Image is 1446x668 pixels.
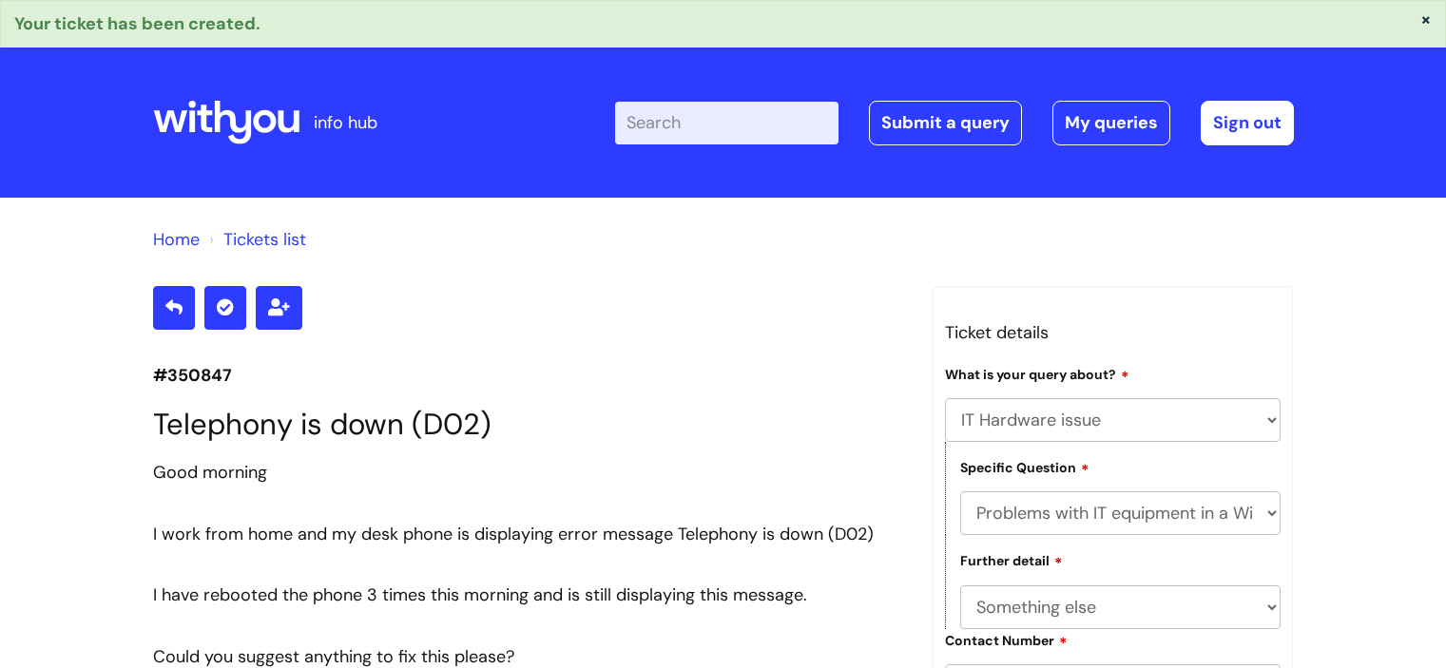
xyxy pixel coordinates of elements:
[960,550,1063,569] label: Further detail
[1420,10,1432,28] button: ×
[153,360,904,391] p: #350847
[615,101,1294,144] div: | -
[153,580,904,610] div: I have rebooted the phone 3 times this morning and is still displaying this message.
[153,228,200,251] a: Home
[1201,101,1294,144] a: Sign out
[153,457,904,487] div: Good morning
[153,407,904,442] h1: Telephony is down (D02)
[153,519,904,549] div: I work from home and my desk phone is displaying error message Telephony is down (D02)
[869,101,1022,144] a: Submit a query
[945,630,1068,649] label: Contact Number
[223,228,306,251] a: Tickets list
[615,102,839,143] input: Search
[1052,101,1170,144] a: My queries
[945,364,1129,383] label: What is your query about?
[945,317,1282,348] h3: Ticket details
[314,107,377,138] p: info hub
[153,224,200,255] li: Solution home
[960,457,1089,476] label: Specific Question
[204,224,306,255] li: Tickets list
